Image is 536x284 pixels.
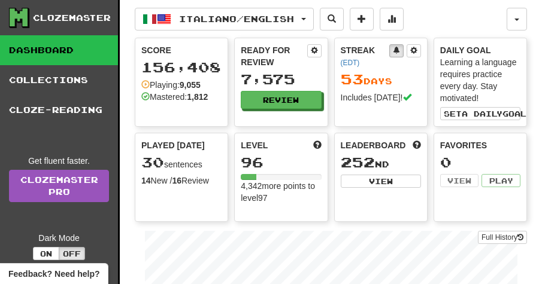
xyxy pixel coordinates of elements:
[241,139,268,151] span: Level
[350,8,374,30] button: Add sentence to collection
[478,231,527,244] button: Full History
[241,72,321,87] div: 7,575
[33,12,111,24] div: Clozemaster
[241,91,321,109] button: Review
[141,175,222,187] div: New / Review
[172,176,181,185] strong: 16
[482,174,520,187] button: Play
[341,44,389,68] div: Streak
[141,91,208,103] div: Mastered:
[180,80,201,90] strong: 9,055
[135,8,314,30] button: Italiano/English
[440,174,479,187] button: View
[141,154,164,170] span: 30
[313,139,322,151] span: Score more points to level up
[341,91,421,103] div: Includes [DATE]!
[440,107,520,120] button: Seta dailygoal
[8,268,99,280] span: Open feedback widget
[9,232,109,244] div: Dark Mode
[341,72,421,87] div: Day s
[241,44,307,68] div: Ready for Review
[341,154,375,170] span: 252
[33,247,59,260] button: On
[413,139,421,151] span: This week in points, UTC
[341,59,360,67] a: (EDT)
[440,44,520,56] div: Daily Goal
[141,79,201,91] div: Playing:
[9,155,109,167] div: Get fluent faster.
[141,139,205,151] span: Played [DATE]
[141,44,222,56] div: Score
[141,155,222,170] div: sentences
[440,155,520,170] div: 0
[59,247,85,260] button: Off
[440,139,520,151] div: Favorites
[241,180,321,204] div: 4,342 more points to level 97
[341,139,406,151] span: Leaderboard
[141,60,222,75] div: 156,408
[462,109,502,118] span: a daily
[341,175,421,188] button: View
[341,155,421,170] div: nd
[380,8,404,30] button: More stats
[440,56,520,104] div: Learning a language requires practice every day. Stay motivated!
[320,8,344,30] button: Search sentences
[179,14,294,24] span: Italiano / English
[341,71,364,87] span: 53
[187,92,208,102] strong: 1,812
[141,176,151,185] strong: 14
[9,170,109,202] a: ClozemasterPro
[241,155,321,170] div: 96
